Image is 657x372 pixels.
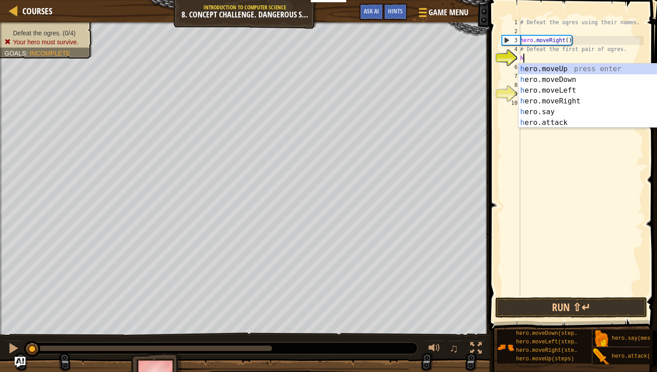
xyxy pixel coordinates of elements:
span: ♫ [450,342,459,355]
button: Adjust volume [425,340,443,359]
div: 8 [502,81,520,90]
button: Run ⇧↵ [495,297,647,318]
span: Goals [4,50,26,57]
span: hero.moveUp(steps) [516,356,574,362]
div: 1 [502,18,520,27]
span: Courses [22,5,52,17]
button: Ask AI [15,357,25,368]
span: Game Menu [429,7,468,18]
li: Your hero must survive. [4,38,86,47]
button: Toggle fullscreen [467,340,485,359]
div: 5 [502,54,520,63]
span: hero.moveRight(steps) [516,347,584,354]
div: 7 [502,72,520,81]
span: hero.moveDown(steps) [516,330,581,337]
img: portrait.png [497,339,514,356]
span: hero.moveLeft(steps) [516,339,581,345]
button: Ask AI [359,4,383,20]
div: 4 [502,45,520,54]
button: Game Menu [412,4,474,25]
div: 10 [502,98,520,107]
button: ♫ [448,340,463,359]
li: Defeat the ogres. [4,29,86,38]
div: 9 [502,90,520,98]
img: portrait.png [593,330,610,347]
div: 6 [502,63,520,72]
img: portrait.png [593,348,610,365]
span: Incomplete [29,50,70,57]
span: Your hero must survive. [13,38,79,46]
a: Courses [18,5,52,17]
div: 2 [502,27,520,36]
button: ⌘ + P: Pause [4,340,22,359]
span: Ask AI [364,7,379,15]
span: : [26,50,29,57]
div: 3 [502,36,520,45]
span: Hints [388,7,403,15]
span: Defeat the ogres. (0/4) [13,30,76,37]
